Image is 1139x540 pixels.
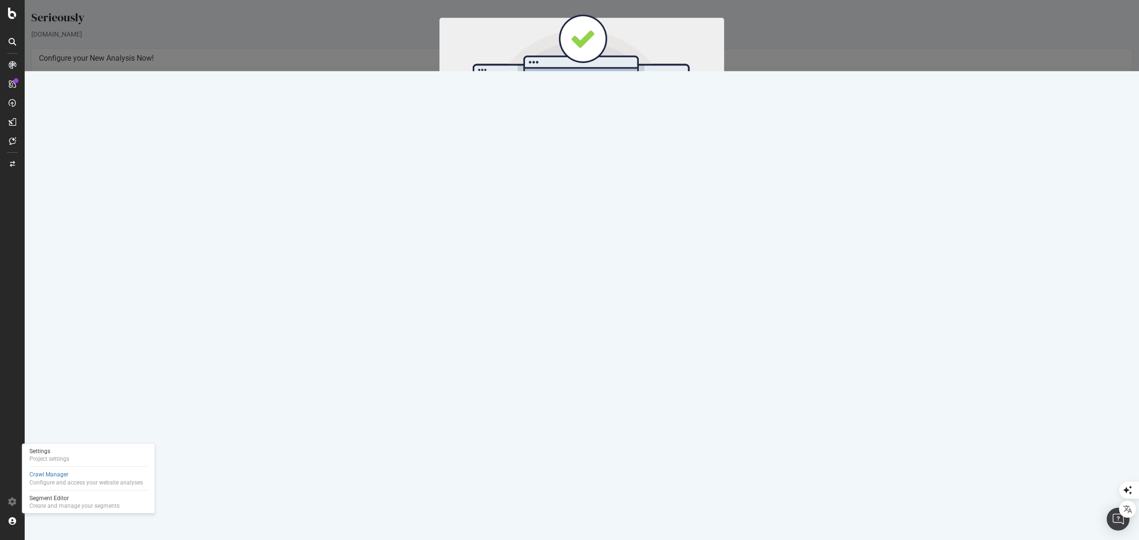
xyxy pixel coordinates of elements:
div: Segment Editor [29,494,120,502]
div: Create and manage your segments [29,502,120,510]
a: SettingsProject settings [26,447,151,464]
div: Configure and access your website analyses [29,479,143,486]
a: Crawl ManagerConfigure and access your website analyses [26,470,151,487]
div: Settings [29,447,69,455]
div: Project settings [29,455,69,463]
a: Segment EditorCreate and manage your segments [26,493,151,511]
div: Crawl Manager [29,471,143,479]
img: You're all set! [415,14,700,110]
div: Open Intercom Messenger [1107,508,1130,531]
